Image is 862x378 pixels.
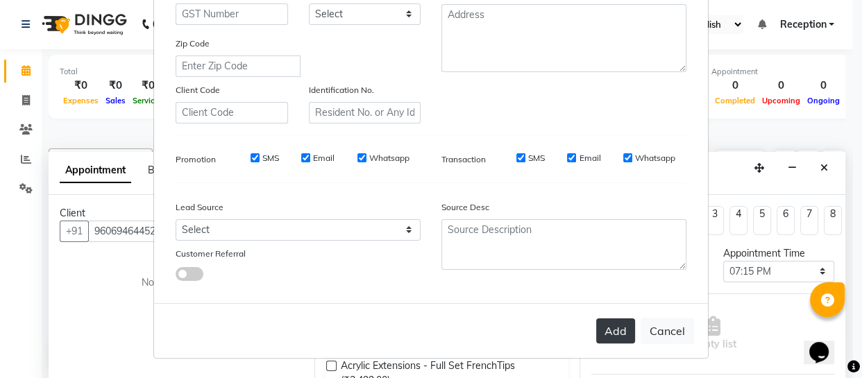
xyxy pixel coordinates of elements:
label: Email [579,152,600,164]
label: Transaction [441,153,486,166]
button: Add [596,318,635,343]
label: Whatsapp [635,152,675,164]
input: Resident No. or Any Id [309,102,421,123]
input: Client Code [176,102,288,123]
label: Whatsapp [369,152,409,164]
input: GST Number [176,3,288,25]
label: Identification No. [309,84,374,96]
label: SMS [262,152,279,164]
label: Source Desc [441,201,489,214]
label: SMS [528,152,545,164]
label: Client Code [176,84,220,96]
input: Enter Zip Code [176,55,301,77]
label: Customer Referral [176,248,246,260]
label: Promotion [176,153,216,166]
label: Lead Source [176,201,223,214]
button: Cancel [641,318,694,344]
label: Zip Code [176,37,210,50]
label: Email [313,152,335,164]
